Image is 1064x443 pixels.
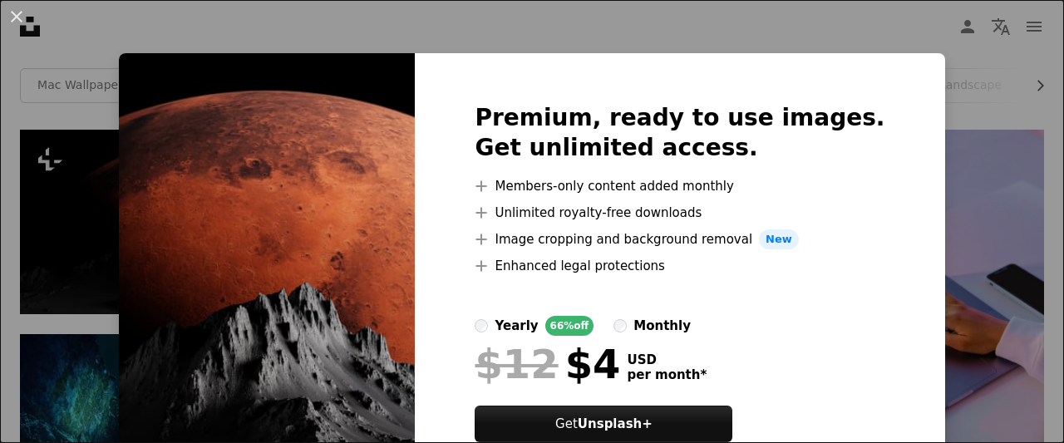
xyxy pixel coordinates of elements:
button: GetUnsplash+ [475,406,732,442]
li: Enhanced legal protections [475,256,884,276]
div: $4 [475,342,620,386]
div: monthly [633,316,691,336]
li: Unlimited royalty-free downloads [475,203,884,223]
span: New [759,229,799,249]
input: yearly66%off [475,319,488,332]
span: $12 [475,342,558,386]
div: yearly [495,316,538,336]
li: Members-only content added monthly [475,176,884,196]
div: 66% off [545,316,594,336]
strong: Unsplash+ [578,416,653,431]
span: per month * [627,367,707,382]
span: USD [627,352,707,367]
li: Image cropping and background removal [475,229,884,249]
input: monthly [613,319,627,332]
h2: Premium, ready to use images. Get unlimited access. [475,103,884,163]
